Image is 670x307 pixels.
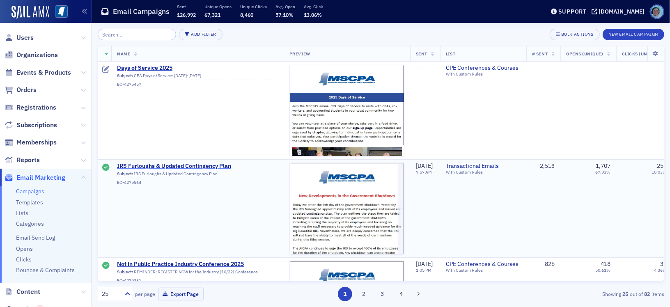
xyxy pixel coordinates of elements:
[204,11,220,18] span: 67,321
[135,290,155,298] label: per page
[357,287,371,301] button: 2
[16,199,43,206] a: Templates
[5,287,40,296] a: Content
[5,173,65,182] a: Email Marketing
[16,121,57,130] span: Subscriptions
[481,290,664,298] div: Showing out of items
[16,209,28,217] a: Lists
[416,64,420,71] span: —
[304,4,323,9] p: Avg. Click
[16,245,33,252] a: Opens
[117,163,278,170] a: IRS Furloughs & Updated Contingency Plan
[11,6,49,19] img: SailAMX
[5,50,58,60] a: Organizations
[663,64,667,71] span: —
[5,33,34,42] a: Users
[416,260,433,268] span: [DATE]
[275,11,294,18] span: 57.10%
[446,163,521,170] a: Transactional Emails
[275,4,295,9] p: Avg. Open
[16,68,71,77] span: Events & Products
[240,11,253,18] span: 8,460
[596,163,610,170] div: 1,707
[16,256,32,263] a: Clicks
[5,103,56,112] a: Registrations
[603,29,664,40] button: New Email Campaign
[650,5,664,19] span: Profile
[117,73,278,80] div: CPA Days of Service: [DATE]-[DATE]
[16,220,44,227] a: Categories
[16,85,37,94] span: Orders
[595,268,610,273] div: 50.61%
[102,290,120,298] div: 25
[661,261,667,268] div: 36
[16,287,40,296] span: Content
[595,170,610,175] div: 67.93%
[652,170,667,175] div: 10.03%
[179,29,223,40] button: Add Filter
[177,11,196,18] span: 126,992
[561,32,593,37] div: Bulk Actions
[416,162,433,170] span: [DATE]
[558,8,587,15] div: Support
[16,138,57,147] span: Memberships
[117,171,278,179] div: IRS Furloughs & Updated Contingency Plan
[446,51,455,57] span: List
[49,5,68,19] a: View Homepage
[117,269,278,277] div: REMINDER: REGISTER NOW for the Industry (10/22) Conference
[113,7,170,16] h1: Email Campaigns
[601,261,610,268] div: 418
[158,288,204,300] button: Export Page
[643,290,652,298] strong: 82
[240,4,267,9] p: Unique Clicks
[550,29,599,40] button: Bulk Actions
[532,51,548,57] span: # Sent
[177,4,196,9] p: Sent
[654,268,667,273] div: 4.36%
[566,51,603,57] span: Opens (Unique)
[532,163,555,170] div: 2,513
[592,9,648,14] button: [DOMAIN_NAME]
[117,269,133,275] span: Subject:
[117,180,278,185] div: EC-4275564
[16,103,56,112] span: Registrations
[16,156,40,165] span: Reports
[117,261,278,268] a: Not in Public Practice Industry Conference 2025
[5,138,57,147] a: Memberships
[55,5,68,18] img: SailAMX
[16,234,55,241] a: Email Send Log
[599,8,645,15] div: [DOMAIN_NAME]
[304,11,322,18] span: 13.06%
[289,51,310,57] span: Preview
[103,66,110,74] div: Draft
[103,164,110,172] div: Sent
[338,287,352,301] button: 1
[204,4,232,9] p: Unique Opens
[603,30,664,37] a: New Email Campaign
[375,287,390,301] button: 3
[16,50,58,60] span: Organizations
[117,51,130,57] span: Name
[98,29,176,40] input: Search…
[117,64,278,72] a: Days of Service 2025
[446,64,521,72] a: CPE Conferences & Courses
[117,73,133,78] span: Subject:
[446,170,521,175] div: With Custom Rules
[416,169,432,175] time: 9:57 AM
[5,156,40,165] a: Reports
[446,71,521,77] div: With Custom Rules
[416,51,427,57] span: Sent
[657,163,667,170] div: 252
[394,287,408,301] button: 4
[103,262,110,270] div: Sent
[117,171,133,176] span: Subject:
[16,33,34,42] span: Users
[532,261,555,268] div: 826
[621,290,630,298] strong: 25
